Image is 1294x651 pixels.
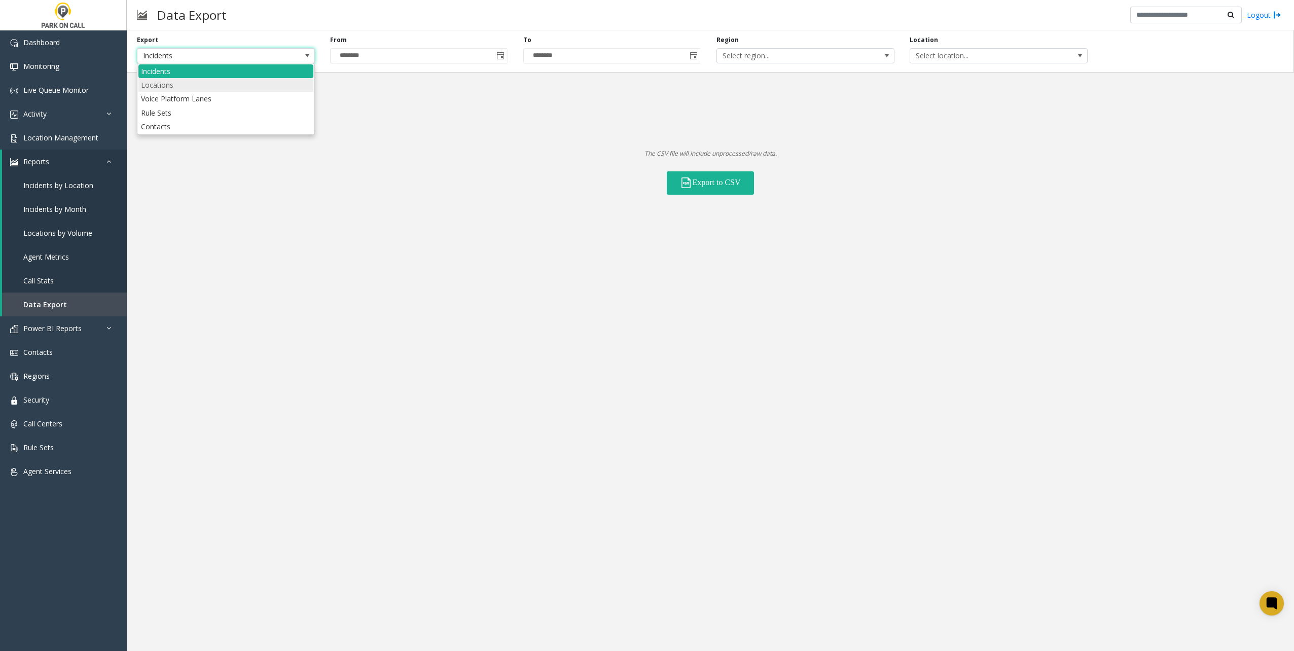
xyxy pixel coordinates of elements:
[23,443,54,452] span: Rule Sets
[10,39,18,47] img: 'icon'
[2,269,127,293] a: Call Stats
[10,468,18,476] img: 'icon'
[23,371,50,381] span: Regions
[10,134,18,142] img: 'icon'
[10,325,18,333] img: 'icon'
[10,349,18,357] img: 'icon'
[523,35,531,45] label: To
[138,64,313,78] li: Incidents
[23,38,60,47] span: Dashboard
[137,49,279,63] span: Incidents
[138,78,313,92] li: Locations
[10,420,18,428] img: 'icon'
[717,49,858,63] span: Select region...
[23,109,47,119] span: Activity
[138,120,313,133] li: Contacts
[127,149,1294,159] p: The CSV file will include unprocessed/raw data.
[23,204,86,214] span: Incidents by Month
[1273,10,1281,20] img: logout
[910,35,938,45] label: Location
[667,171,754,195] button: Export to CSV
[23,157,49,166] span: Reports
[493,49,508,63] span: Toggle calendar
[2,173,127,197] a: Incidents by Location
[23,180,93,190] span: Incidents by Location
[2,245,127,269] a: Agent Metrics
[10,158,18,166] img: 'icon'
[716,35,739,45] label: Region
[2,221,127,245] a: Locations by Volume
[23,276,54,285] span: Call Stats
[2,150,127,173] a: Reports
[910,49,1052,63] span: Select location...
[137,3,147,27] img: pageIcon
[2,197,127,221] a: Incidents by Month
[2,293,127,316] a: Data Export
[10,373,18,381] img: 'icon'
[137,35,158,45] label: Export
[23,300,67,309] span: Data Export
[138,92,313,105] li: Voice Platform Lanes
[23,395,49,405] span: Security
[10,396,18,405] img: 'icon'
[10,87,18,95] img: 'icon'
[23,133,98,142] span: Location Management
[10,111,18,119] img: 'icon'
[138,106,313,120] li: Rule Sets
[1247,10,1281,20] a: Logout
[330,35,347,45] label: From
[23,85,89,95] span: Live Queue Monitor
[23,252,69,262] span: Agent Metrics
[10,444,18,452] img: 'icon'
[23,323,82,333] span: Power BI Reports
[687,49,701,63] span: Toggle calendar
[10,63,18,71] img: 'icon'
[23,61,59,71] span: Monitoring
[23,419,62,428] span: Call Centers
[152,3,232,27] h3: Data Export
[23,347,53,357] span: Contacts
[23,466,71,476] span: Agent Services
[23,228,92,238] span: Locations by Volume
